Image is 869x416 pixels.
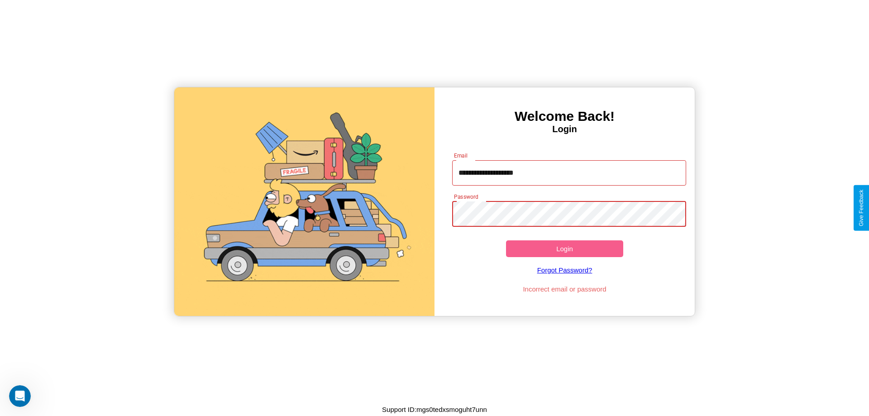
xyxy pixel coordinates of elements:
div: Give Feedback [858,190,864,226]
iframe: Intercom live chat [9,385,31,407]
h4: Login [434,124,695,134]
label: Password [454,193,478,201]
p: Support ID: mgs0tedxsmoguht7unn [382,403,487,416]
a: Forgot Password? [448,257,682,283]
h3: Welcome Back! [434,109,695,124]
button: Login [506,240,623,257]
label: Email [454,152,468,159]
img: gif [174,87,434,316]
p: Incorrect email or password [448,283,682,295]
